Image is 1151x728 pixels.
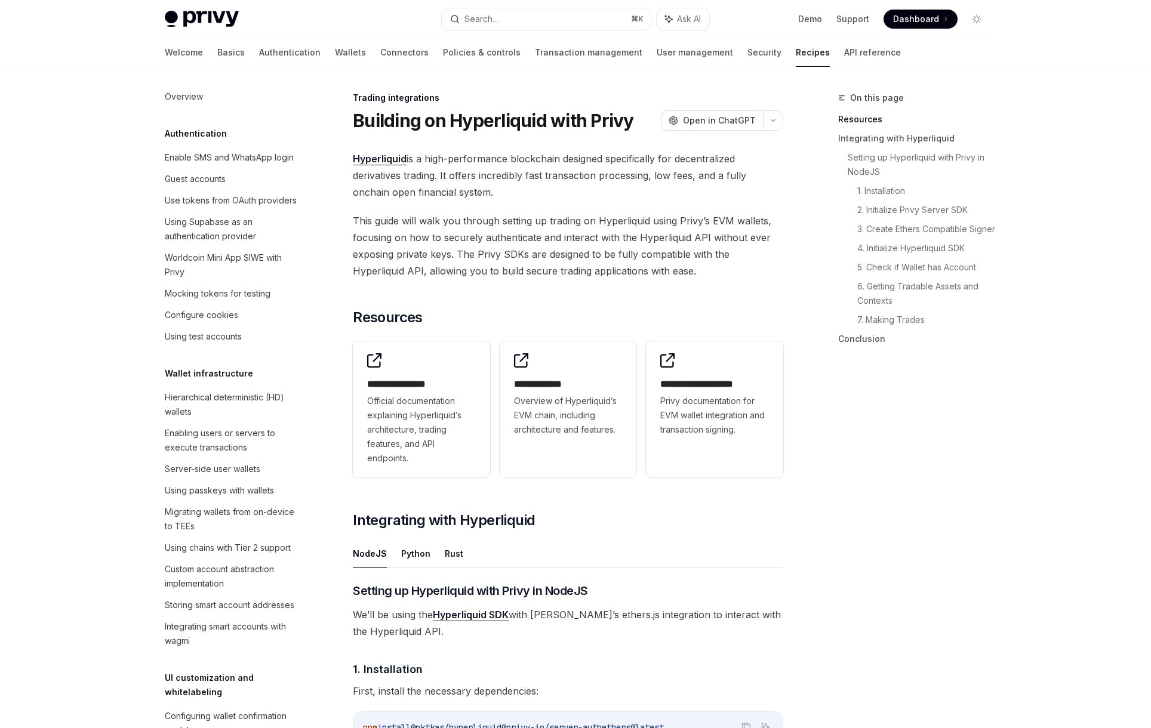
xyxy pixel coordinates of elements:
[155,147,308,168] a: Enable SMS and WhatsApp login
[857,200,996,220] a: 2. Initialize Privy Server SDK
[500,341,637,477] a: **** **** ***Overview of Hyperliquid’s EVM chain, including architecture and features.
[445,539,463,567] button: Rust
[155,247,308,283] a: Worldcoin Mini App SIWE with Privy
[155,86,308,107] a: Overview
[155,594,308,616] a: Storing smart account addresses
[353,511,535,530] span: Integrating with Hyperliquid
[660,394,769,437] span: Privy documentation for EVM wallet integration and transaction signing.
[165,150,294,165] div: Enable SMS and WhatsApp login
[165,671,308,699] h5: UI customization and whitelabeling
[259,38,321,67] a: Authentication
[165,308,238,322] div: Configure cookies
[657,8,709,30] button: Ask AI
[165,541,291,555] div: Using chains with Tier 2 support
[443,38,521,67] a: Policies & controls
[165,366,253,381] h5: Wallet infrastructure
[353,539,387,567] button: NodeJS
[747,38,781,67] a: Security
[857,277,996,310] a: 6. Getting Tradable Assets and Contexts
[165,390,301,419] div: Hierarchical deterministic (HD) wallets
[155,190,308,211] a: Use tokens from OAuth providers
[857,258,996,277] a: 5. Check if Wallet has Account
[535,38,642,67] a: Transaction management
[165,505,301,533] div: Migrating wallets from on-device to TEEs
[836,13,869,25] a: Support
[967,10,986,29] button: Toggle dark mode
[155,211,308,247] a: Using Supabase as an authentication provider
[893,13,939,25] span: Dashboard
[353,92,783,104] div: Trading integrations
[155,458,308,480] a: Server-side user wallets
[401,539,430,567] button: Python
[165,619,301,648] div: Integrating smart accounts with wagmi
[380,38,429,67] a: Connectors
[683,115,756,127] span: Open in ChatGPT
[165,215,301,243] div: Using Supabase as an authentication provider
[165,598,294,612] div: Storing smart account addresses
[155,537,308,559] a: Using chains with Tier 2 support
[165,462,260,476] div: Server-side user wallets
[165,329,242,344] div: Using test accounts
[217,38,245,67] a: Basics
[353,582,588,599] span: Setting up Hyperliquid with Privy in NodeJS
[165,11,239,27] img: light logo
[353,153,407,165] a: Hyperliquid
[155,501,308,537] a: Migrating wallets from on-device to TEEs
[657,38,733,67] a: User management
[353,308,423,327] span: Resources
[857,220,996,239] a: 3. Create Ethers Compatible Signer
[884,10,958,29] a: Dashboard
[165,251,301,279] div: Worldcoin Mini App SIWE with Privy
[155,168,308,190] a: Guest accounts
[646,341,783,477] a: **** **** **** *****Privy documentation for EVM wallet integration and transaction signing.
[155,559,308,594] a: Custom account abstraction implementation
[838,129,996,148] a: Integrating with Hyperliquid
[165,286,270,301] div: Mocking tokens for testing
[353,110,634,131] h1: Building on Hyperliquid with Privy
[464,12,498,26] div: Search...
[433,609,509,621] a: Hyperliquid SDK
[165,193,297,208] div: Use tokens from OAuth providers
[155,422,308,458] a: Enabling users or servers to execute transactions
[155,616,308,652] a: Integrating smart accounts with wagmi
[838,329,996,348] a: Conclusion
[353,683,783,699] span: First, install the necessary dependencies:
[367,394,476,465] span: Official documentation explaining Hyperliquid’s architecture, trading features, and API endpoints.
[155,283,308,304] a: Mocking tokens for testing
[353,661,423,677] span: 1. Installation
[155,387,308,422] a: Hierarchical deterministic (HD) wallets
[857,181,996,200] a: 1. Installation
[798,13,822,25] a: Demo
[514,394,623,437] span: Overview of Hyperliquid’s EVM chain, including architecture and features.
[155,304,308,326] a: Configure cookies
[165,562,301,591] div: Custom account abstraction implementation
[353,341,490,477] a: **** **** **** *Official documentation explaining Hyperliquid’s architecture, trading features, a...
[165,483,274,498] div: Using passkeys with wallets
[838,110,996,129] a: Resources
[165,38,203,67] a: Welcome
[677,13,701,25] span: Ask AI
[661,110,763,131] button: Open in ChatGPT
[850,91,904,105] span: On this page
[353,606,783,640] span: We’ll be using the with [PERSON_NAME]’s ethers.js integration to interact with the Hyperliquid API.
[848,148,996,181] a: Setting up Hyperliquid with Privy in NodeJS
[353,150,783,200] span: is a high-performance blockchain designed specifically for decentralized derivatives trading. It ...
[165,127,227,141] h5: Authentication
[442,8,651,30] button: Search...⌘K
[155,480,308,501] a: Using passkeys with wallets
[857,239,996,258] a: 4. Initialize Hyperliquid SDK
[844,38,901,67] a: API reference
[165,172,226,186] div: Guest accounts
[335,38,366,67] a: Wallets
[155,326,308,347] a: Using test accounts
[165,426,301,455] div: Enabling users or servers to execute transactions
[796,38,830,67] a: Recipes
[631,14,644,24] span: ⌘ K
[353,212,783,279] span: This guide will walk you through setting up trading on Hyperliquid using Privy’s EVM wallets, foc...
[165,90,203,104] div: Overview
[857,310,996,329] a: 7. Making Trades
